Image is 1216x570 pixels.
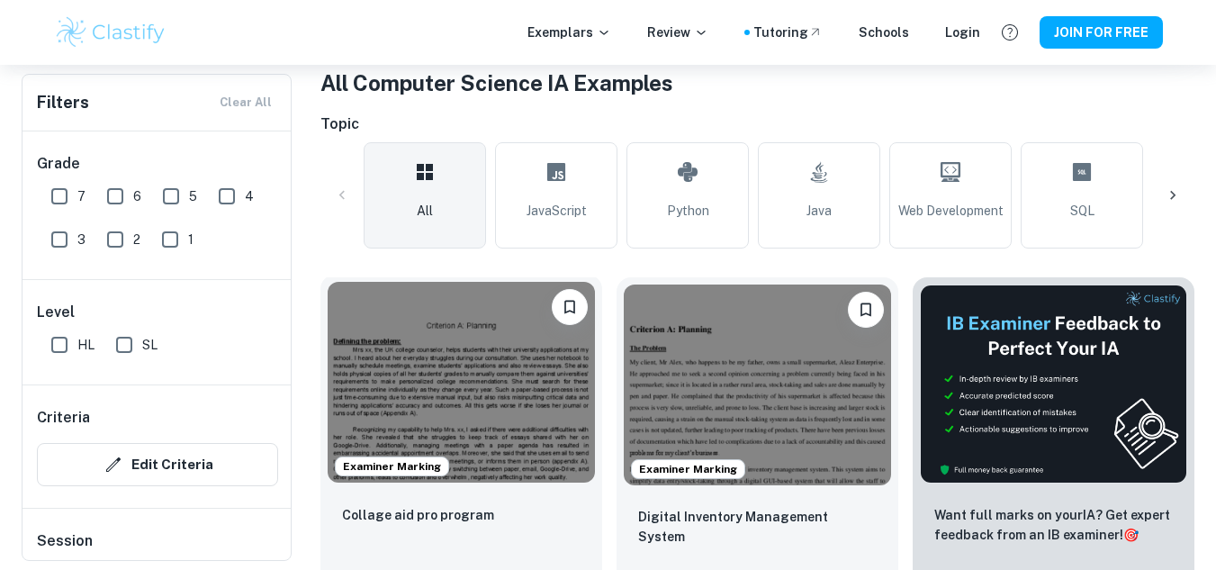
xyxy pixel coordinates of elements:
[552,289,588,325] button: Please log in to bookmark exemplars
[667,201,709,221] span: Python
[37,153,278,175] h6: Grade
[342,505,494,525] p: Collage aid pro program
[328,282,595,483] img: Computer Science IA example thumbnail: Collage aid pro program
[934,505,1173,545] p: Want full marks on your IA ? Get expert feedback from an IB examiner!
[37,407,90,429] h6: Criteria
[37,302,278,323] h6: Level
[527,201,587,221] span: JavaScript
[54,14,168,50] img: Clastify logo
[1070,201,1094,221] span: SQL
[920,285,1187,484] img: Thumbnail
[245,186,254,206] span: 4
[320,67,1194,99] h1: All Computer Science IA Examples
[753,23,823,42] a: Tutoring
[417,201,433,221] span: All
[995,17,1025,48] button: Help and Feedback
[188,230,194,249] span: 1
[1040,16,1163,49] button: JOIN FOR FREE
[527,23,611,42] p: Exemplars
[142,335,158,355] span: SL
[336,458,448,475] span: Examiner Marking
[898,201,1004,221] span: Web Development
[848,292,884,328] button: Please log in to bookmark exemplars
[624,285,891,485] img: Computer Science IA example thumbnail: Digital Inventory Management System
[189,186,197,206] span: 5
[77,186,86,206] span: 7
[133,230,140,249] span: 2
[77,230,86,249] span: 3
[859,23,909,42] a: Schools
[632,461,744,477] span: Examiner Marking
[77,335,95,355] span: HL
[638,507,877,547] p: Digital Inventory Management System
[945,23,980,42] a: Login
[133,186,141,206] span: 6
[37,530,278,566] h6: Session
[320,113,1194,135] h6: Topic
[806,201,832,221] span: Java
[37,443,278,486] button: Edit Criteria
[647,23,708,42] p: Review
[37,90,89,115] h6: Filters
[1123,528,1139,542] span: 🎯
